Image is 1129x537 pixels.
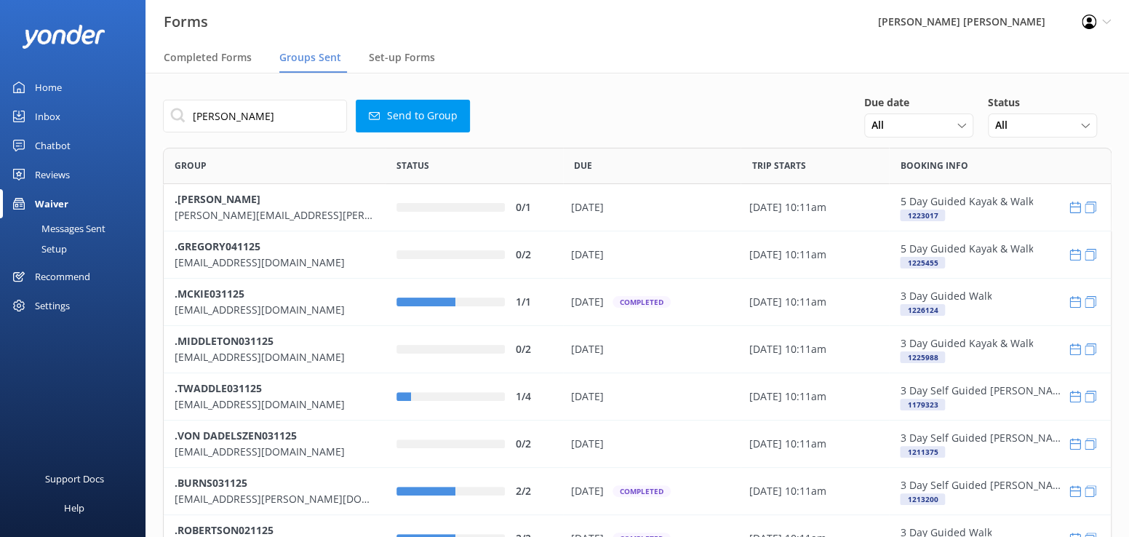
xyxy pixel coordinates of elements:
b: .MCKIE031125 [175,286,244,300]
b: .[PERSON_NAME] [175,191,260,205]
div: 1223017 [900,210,945,221]
span: Set-up Forms [369,50,435,65]
div: 1225455 [900,257,945,268]
b: .VON DADELSZEN031125 [175,428,297,442]
p: [DATE] [571,199,604,215]
div: 0/1 [516,199,552,215]
div: 1179323 [900,399,945,410]
span: Status [396,159,429,172]
a: Setup [9,239,145,259]
div: Support Docs [45,464,104,493]
p: [EMAIL_ADDRESS][DOMAIN_NAME] [175,349,375,365]
p: 3 Day Guided Walk [900,288,992,304]
span: Booking info [900,159,968,172]
p: [DATE] [571,389,604,405]
div: 1/4 [516,389,552,405]
div: Settings [35,291,70,320]
div: row [163,231,1112,279]
p: [DATE] [571,294,604,310]
div: [DATE] 10:11am [749,247,881,263]
div: row [163,468,1112,515]
p: 5 Day Guided Kayak & Walk [900,194,1033,210]
div: Messages Sent [9,218,105,239]
span: Trip Starts [751,159,805,172]
b: .BURNS031125 [175,475,247,489]
img: yonder-white-logo.png [22,25,105,49]
p: [EMAIL_ADDRESS][DOMAIN_NAME] [175,444,375,460]
div: 1211375 [900,446,945,458]
div: row [163,279,1112,326]
div: Completed [613,296,671,308]
div: [DATE] 10:11am [749,294,881,310]
div: Waiver [35,189,68,218]
p: 3 Day Guided Kayak & Walk [900,335,1033,351]
div: 1/1 [516,294,552,310]
span: All [871,117,893,133]
div: Home [35,73,62,102]
h3: Forms [164,10,208,33]
div: 0/2 [516,247,552,263]
b: .GREGORY041125 [175,239,260,252]
div: Inbox [35,102,60,131]
div: 1225988 [900,351,945,363]
span: Completed Forms [164,50,252,65]
div: 1213200 [900,493,945,505]
span: Due [574,159,592,172]
div: 0/2 [516,436,552,452]
p: 3 Day Self Guided [PERSON_NAME] Walk [900,430,1069,446]
div: row [163,373,1112,421]
div: row [163,326,1112,373]
span: Groups Sent [279,50,341,65]
h5: Due date [864,95,988,111]
div: Completed [613,485,671,497]
button: Send to Group [356,100,470,132]
span: All [995,117,1016,133]
div: Reviews [35,160,70,189]
h5: Status [988,95,1112,111]
div: Help [64,493,84,522]
div: Recommend [35,262,90,291]
b: .TWADDLE031125 [175,381,262,394]
div: [DATE] 10:11am [749,483,881,499]
div: [DATE] 10:11am [749,199,881,215]
p: [DATE] [571,341,604,357]
p: [DATE] [571,483,604,499]
p: [EMAIL_ADDRESS][DOMAIN_NAME] [175,397,375,413]
b: .ROBERTSON021125 [175,522,274,536]
div: [DATE] 10:11am [749,341,881,357]
p: 5 Day Guided Kayak & Walk [900,241,1033,257]
p: [DATE] [571,247,604,263]
div: Chatbot [35,131,71,160]
p: 3 Day Self Guided [PERSON_NAME] Walk [900,477,1069,493]
b: .MIDDLETON031125 [175,333,274,347]
div: row [163,184,1112,231]
div: [DATE] 10:11am [749,389,881,405]
a: Messages Sent [9,218,145,239]
div: 1226124 [900,304,945,316]
div: Setup [9,239,67,259]
p: [EMAIL_ADDRESS][DOMAIN_NAME] [175,302,375,318]
p: 3 Day Self Guided [PERSON_NAME] Walk [900,383,1069,399]
div: row [163,421,1112,468]
p: [EMAIL_ADDRESS][PERSON_NAME][DOMAIN_NAME] [175,491,375,507]
p: [DATE] [571,436,604,452]
div: 0/2 [516,341,552,357]
div: [DATE] 10:11am [749,436,881,452]
p: [EMAIL_ADDRESS][DOMAIN_NAME] [175,255,375,271]
div: 2/2 [516,483,552,499]
span: Group [175,159,207,172]
p: [PERSON_NAME][EMAIL_ADDRESS][PERSON_NAME][DOMAIN_NAME] [175,207,375,223]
